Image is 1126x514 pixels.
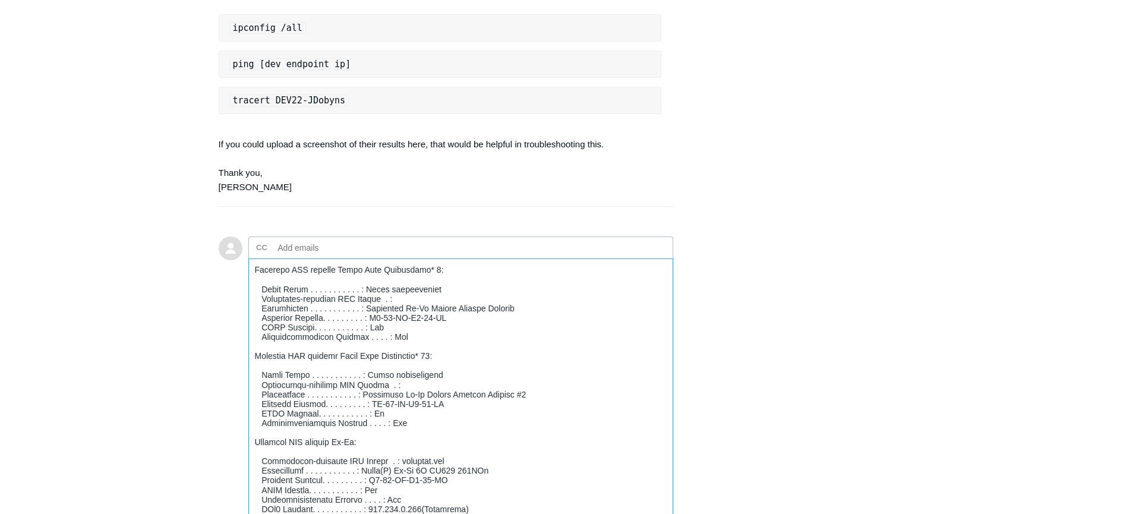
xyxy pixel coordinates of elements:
code: ping [dev endpoint ip] [229,58,355,70]
code: ipconfig /all [229,22,306,34]
input: Add emails [273,239,401,257]
code: tracert DEV22-JDobyns [229,94,349,106]
label: CC [256,239,267,257]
